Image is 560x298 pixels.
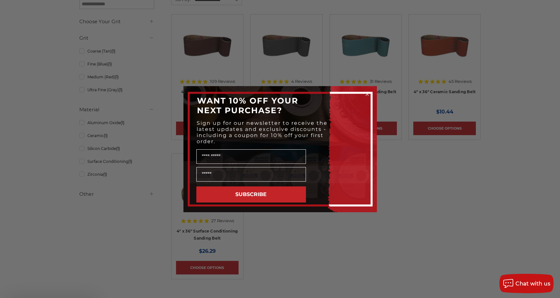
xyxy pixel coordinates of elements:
[516,281,550,287] span: Chat with us
[197,120,328,144] span: Sign up for our newsletter to receive the latest updates and exclusive discounts - including a co...
[197,96,298,115] span: WANT 10% OFF YOUR NEXT PURCHASE?
[196,186,306,203] button: SUBSCRIBE
[499,274,554,293] button: Chat with us
[196,167,306,182] input: Email
[364,91,370,97] button: Close dialog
